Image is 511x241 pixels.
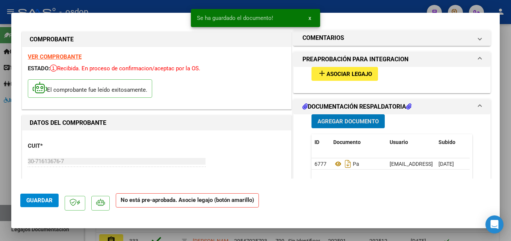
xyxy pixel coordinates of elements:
[293,99,490,114] mat-expansion-panel-header: DOCUMENTACIÓN RESPALDATORIA
[293,30,490,45] mat-expansion-panel-header: COMENTARIOS
[314,161,327,167] span: 6777
[330,134,387,150] datatable-header-cell: Documento
[333,161,359,167] span: Pa
[435,134,473,150] datatable-header-cell: Subido
[314,139,319,145] span: ID
[293,67,490,93] div: PREAPROBACIÓN PARA INTEGRACION
[311,134,330,150] datatable-header-cell: ID
[302,11,317,25] button: x
[30,119,106,126] strong: DATOS DEL COMPROBANTE
[30,36,74,43] strong: COMPROBANTE
[26,197,53,204] span: Guardar
[302,33,344,42] h1: COMENTARIOS
[116,193,259,208] strong: No está pre-aprobada. Asocie legajo (botón amarillo)
[333,139,361,145] span: Documento
[28,65,50,72] span: ESTADO:
[20,194,59,207] button: Guardar
[317,118,379,125] span: Agregar Documento
[311,114,385,128] button: Agregar Documento
[302,102,411,111] h1: DOCUMENTACIÓN RESPALDATORIA
[438,161,454,167] span: [DATE]
[293,52,490,67] mat-expansion-panel-header: PREAPROBACIÓN PARA INTEGRACION
[317,69,327,78] mat-icon: add
[302,55,408,64] h1: PREAPROBACIÓN PARA INTEGRACION
[28,53,82,60] a: VER COMPROBANTE
[343,158,353,170] i: Descargar documento
[327,71,372,77] span: Asociar Legajo
[438,139,455,145] span: Subido
[28,142,105,150] p: CUIT
[485,215,503,233] div: Open Intercom Messenger
[308,15,311,21] span: x
[197,14,273,22] span: Se ha guardado el documento!
[311,67,378,81] button: Asociar Legajo
[28,79,152,98] p: El comprobante fue leído exitosamente.
[387,134,435,150] datatable-header-cell: Usuario
[50,65,200,72] span: Recibida. En proceso de confirmacion/aceptac por la OS.
[390,139,408,145] span: Usuario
